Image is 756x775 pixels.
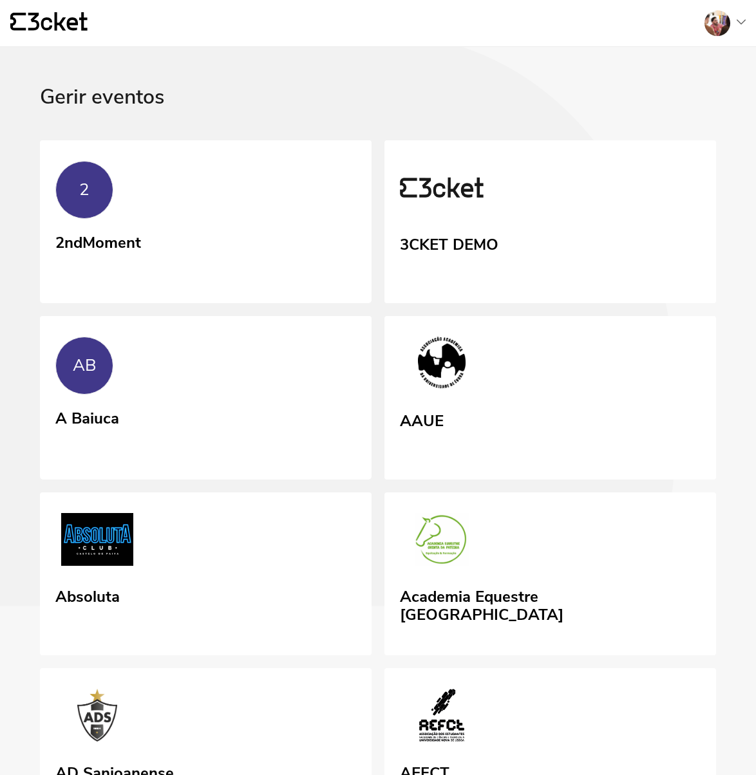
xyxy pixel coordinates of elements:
a: 2 2ndMoment [40,140,372,301]
div: Absoluta [55,583,120,606]
div: AAUE [400,407,444,431]
a: AB A Baiuca [40,316,372,477]
div: 3CKET DEMO [400,231,498,254]
img: AAUE [400,337,484,395]
img: Absoluta [55,513,139,571]
g: {' '} [10,13,26,31]
img: AEFCT [400,689,484,747]
a: Absoluta Absoluta [40,492,372,656]
div: A Baiuca [55,405,119,428]
img: Academia Equestre Quinta da Pateira [400,513,484,571]
div: Academia Equestre [GEOGRAPHIC_DATA] [400,583,701,624]
div: 2ndMoment [55,229,141,252]
a: AAUE AAUE [384,316,716,480]
img: 3CKET DEMO [400,161,484,219]
a: 3CKET DEMO 3CKET DEMO [384,140,716,304]
div: Gerir eventos [40,86,716,140]
div: 2 [79,180,90,200]
img: AD Sanjoanense [55,689,139,747]
a: {' '} [10,12,88,34]
div: AB [73,356,97,375]
a: Academia Equestre Quinta da Pateira Academia Equestre [GEOGRAPHIC_DATA] [384,492,716,656]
